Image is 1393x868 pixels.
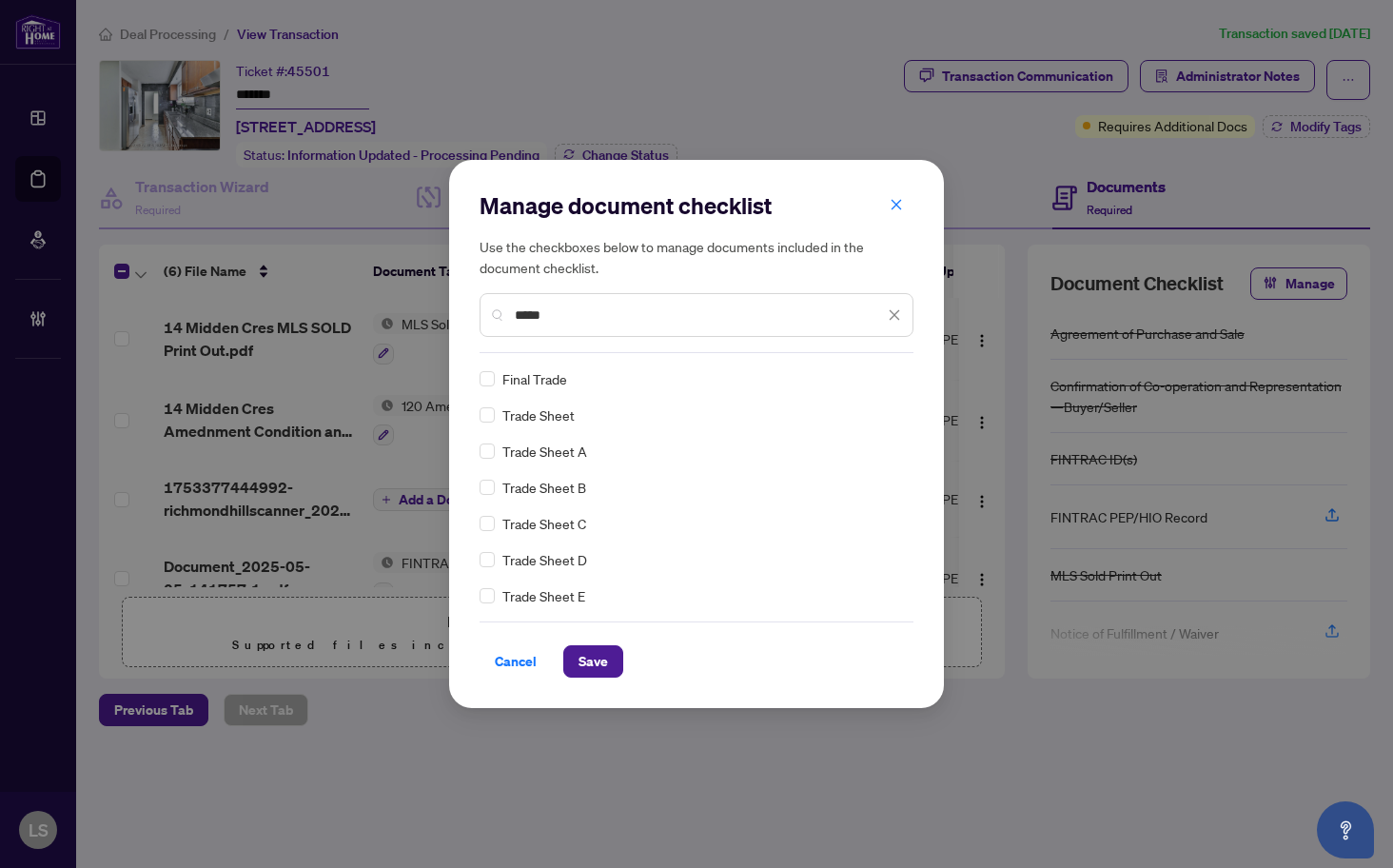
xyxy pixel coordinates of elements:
span: Trade Sheet E [502,585,585,606]
span: Cancel [495,646,537,677]
h2: Manage document checklist [480,190,913,221]
button: Cancel [480,645,552,678]
span: Trade Sheet B [502,477,586,498]
h5: Use the checkboxes below to manage documents included in the document checklist. [480,236,913,278]
span: Final Trade [502,368,567,389]
span: Trade Sheet C [502,513,586,534]
span: Trade Sheet A [502,441,587,462]
span: Trade Sheet [502,404,575,425]
button: Save [563,645,623,678]
span: close [888,308,901,322]
button: Open asap [1317,801,1374,858]
span: Save [579,646,608,677]
span: Trade Sheet D [502,549,587,570]
span: close [890,198,903,211]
